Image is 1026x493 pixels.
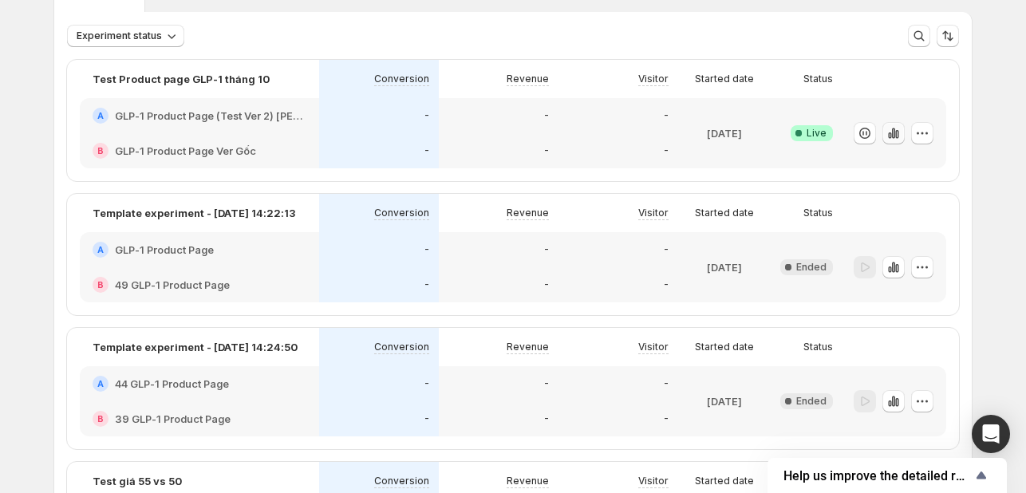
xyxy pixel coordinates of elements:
[783,468,972,483] span: Help us improve the detailed report for A/B campaigns
[664,377,669,390] p: -
[664,144,669,157] p: -
[115,411,231,427] h2: 39 GLP-1 Product Page
[374,73,429,85] p: Conversion
[544,278,549,291] p: -
[424,243,429,256] p: -
[93,339,298,355] p: Template experiment - [DATE] 14:24:50
[93,205,295,221] p: Template experiment - [DATE] 14:22:13
[424,144,429,157] p: -
[115,376,229,392] h2: 44 GLP-1 Product Page
[664,412,669,425] p: -
[374,207,429,219] p: Conversion
[97,414,104,424] h2: B
[638,207,669,219] p: Visitor
[507,207,549,219] p: Revenue
[544,109,549,122] p: -
[544,243,549,256] p: -
[664,243,669,256] p: -
[424,109,429,122] p: -
[424,412,429,425] p: -
[803,341,833,353] p: Status
[695,73,754,85] p: Started date
[695,207,754,219] p: Started date
[803,73,833,85] p: Status
[783,466,991,485] button: Show survey - Help us improve the detailed report for A/B campaigns
[97,379,104,388] h2: A
[544,144,549,157] p: -
[807,127,827,140] span: Live
[507,73,549,85] p: Revenue
[695,475,754,487] p: Started date
[424,278,429,291] p: -
[374,475,429,487] p: Conversion
[115,108,306,124] h2: GLP-1 Product Page (Test Ver 2) [PERSON_NAME] + A+content mới
[115,143,256,159] h2: GLP-1 Product Page Ver Gốc
[507,341,549,353] p: Revenue
[937,25,959,47] button: Sort the results
[115,242,214,258] h2: GLP-1 Product Page
[707,393,742,409] p: [DATE]
[796,261,827,274] span: Ended
[77,30,162,42] span: Experiment status
[97,245,104,254] h2: A
[638,341,669,353] p: Visitor
[97,146,104,156] h2: B
[507,475,549,487] p: Revenue
[544,412,549,425] p: -
[972,415,1010,453] div: Open Intercom Messenger
[115,277,230,293] h2: 49 GLP-1 Product Page
[67,25,184,47] button: Experiment status
[707,125,742,141] p: [DATE]
[374,341,429,353] p: Conversion
[803,207,833,219] p: Status
[97,280,104,290] h2: B
[796,395,827,408] span: Ended
[93,71,270,87] p: Test Product page GLP-1 tháng 10
[664,278,669,291] p: -
[707,259,742,275] p: [DATE]
[544,377,549,390] p: -
[424,377,429,390] p: -
[93,473,182,489] p: Test giá 55 vs 50
[638,73,669,85] p: Visitor
[97,111,104,120] h2: A
[638,475,669,487] p: Visitor
[664,109,669,122] p: -
[695,341,754,353] p: Started date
